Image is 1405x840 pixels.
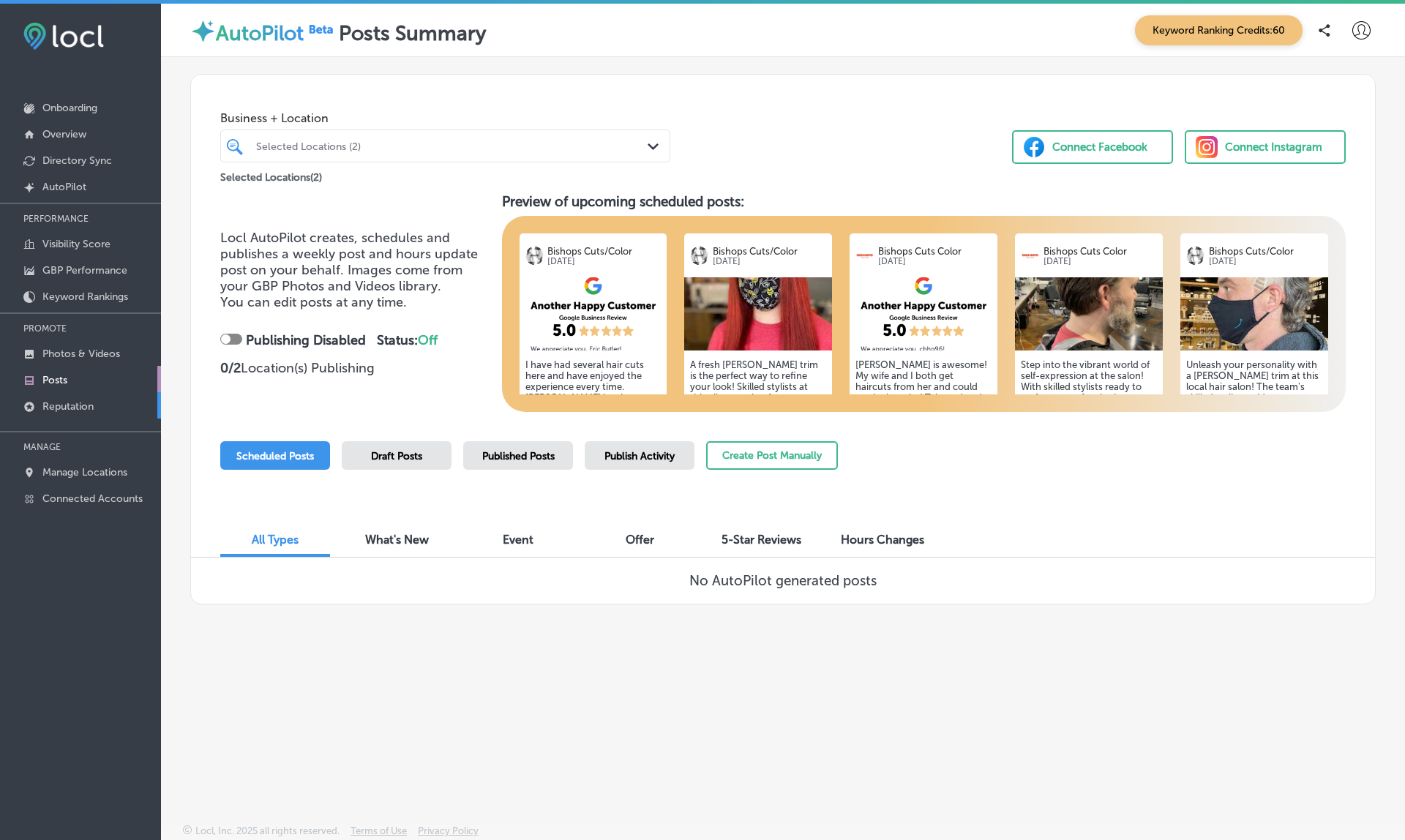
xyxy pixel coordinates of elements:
p: Visibility Score [42,238,110,250]
img: e94665c5-eaa6-4abe-8e81-43686d2c1efe.png [520,277,667,350]
p: [DATE] [1044,257,1157,266]
strong: 0 / 2 [220,360,241,376]
p: Locl, Inc. 2025 all rights reserved. [195,825,340,836]
p: [DATE] [547,257,661,266]
img: fda3e92497d09a02dc62c9cd864e3231.png [23,23,104,50]
p: Bishops Cuts Color [1044,246,1157,257]
img: 7cc32ed2-b229-409f-b3f4-80ddbc15eb4f.png [850,277,997,350]
p: Onboarding [42,102,97,114]
p: Overview [42,128,86,140]
div: Connect Instagram [1225,136,1322,158]
h5: I have had several hair cuts here and have enjoyed the experience every time. [PERSON_NAME] has b... [525,359,662,458]
span: Publish Activity [604,450,675,462]
p: AutoPilot [42,181,86,193]
span: Published Posts [482,450,555,462]
strong: Status: [377,332,438,348]
strong: Publishing Disabled [246,332,366,348]
span: Offer [626,533,654,547]
img: 16986964382d4d678c-de4b-4393-9d01-54a7ddb96559_IMG_7733.JPG [1015,277,1163,350]
label: AutoPilot [216,21,304,45]
span: Draft Posts [371,450,422,462]
p: Selected Locations ( 2 ) [220,165,322,184]
span: 5-Star Reviews [722,533,801,547]
span: Locl AutoPilot creates, schedules and publishes a weekly post and hours update post on your behal... [220,230,478,294]
span: Event [503,533,533,547]
span: Business + Location [220,111,670,125]
p: [DATE] [713,257,826,266]
p: Reputation [42,400,94,413]
h5: Unleash your personality with a [PERSON_NAME] trim at this local hair salon! The team's skilled s... [1186,359,1322,502]
label: Posts Summary [339,21,486,45]
p: Bishops Cuts/Color [1209,246,1322,257]
p: Bishops Cuts Color [878,246,992,257]
img: 169869778390b433ee-c0d3-42fd-8304-6909951189f3_2022-06-15.jpg [1180,277,1328,350]
p: [DATE] [1209,257,1322,266]
p: Connected Accounts [42,492,143,505]
div: Connect Facebook [1052,136,1147,158]
p: Manage Locations [42,466,127,479]
span: Hours Changes [841,533,924,547]
img: logo [690,247,708,265]
p: Bishops Cuts/Color [547,246,661,257]
p: Location(s) Publishing [220,360,490,376]
h5: [PERSON_NAME] is awesome! My wife and I both get haircuts from her and could not be happier! Tale... [855,359,992,447]
button: Connect Instagram [1185,130,1346,164]
h3: Preview of upcoming scheduled posts: [502,193,1346,210]
button: Create Post Manually [706,441,838,470]
img: logo [1021,247,1039,265]
p: GBP Performance [42,264,127,277]
img: logo [1186,247,1204,265]
img: Beta [304,21,339,37]
span: Keyword Ranking Credits: 60 [1135,15,1303,45]
p: Posts [42,374,67,386]
p: Keyword Rankings [42,290,128,303]
img: logo [525,247,544,265]
p: [DATE] [878,257,992,266]
h5: A fresh [PERSON_NAME] trim is the perfect way to refine your look! Skilled stylists at this vibra... [690,359,826,513]
span: What's New [365,533,429,547]
button: Connect Facebook [1012,130,1173,164]
span: Off [418,332,438,348]
span: All Types [252,533,299,547]
h5: Step into the vibrant world of self-expression at the salon! With skilled stylists ready to craft... [1021,359,1157,513]
span: Scheduled Posts [236,450,314,462]
h3: No AutoPilot generated posts [689,572,877,589]
img: autopilot-icon [190,18,216,44]
p: Photos & Videos [42,348,120,360]
img: logo [855,247,874,265]
p: Directory Sync [42,154,112,167]
span: You can edit posts at any time. [220,294,407,310]
div: Selected Locations (2) [256,140,649,152]
img: 16557837084d9279af-ce0c-4f38-86b9-44c1122ff98d_2022-06-15.jpg [684,277,832,350]
p: Bishops Cuts/Color [713,246,826,257]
